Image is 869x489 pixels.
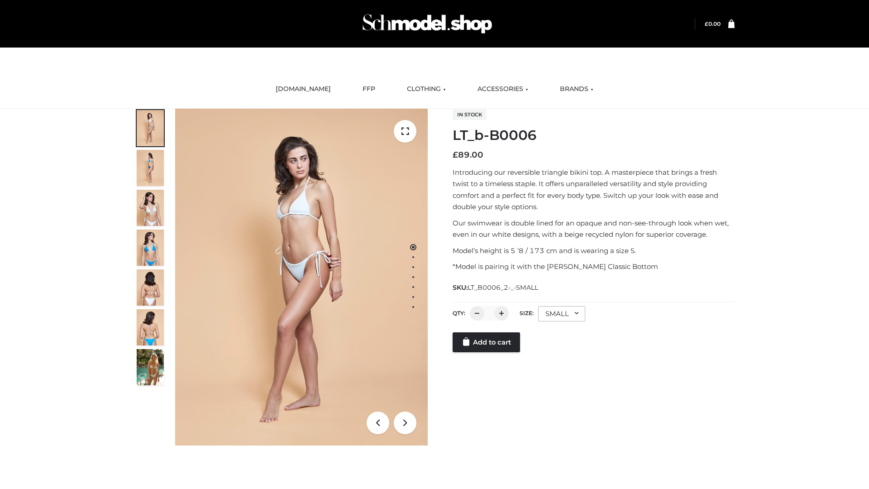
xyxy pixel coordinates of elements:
a: ACCESSORIES [471,79,535,99]
label: QTY: [453,310,465,316]
bdi: 89.00 [453,150,483,160]
img: ArielClassicBikiniTop_CloudNine_AzureSky_OW114ECO_8-scaled.jpg [137,309,164,345]
p: Model’s height is 5 ‘8 / 173 cm and is wearing a size S. [453,245,735,257]
img: ArielClassicBikiniTop_CloudNine_AzureSky_OW114ECO_7-scaled.jpg [137,269,164,306]
span: SKU: [453,282,539,293]
a: CLOTHING [400,79,453,99]
a: BRANDS [553,79,600,99]
span: In stock [453,109,487,120]
p: Our swimwear is double lined for an opaque and non-see-through look when wet, even in our white d... [453,217,735,240]
img: ArielClassicBikiniTop_CloudNine_AzureSky_OW114ECO_1 [175,109,428,446]
a: [DOMAIN_NAME] [269,79,338,99]
label: Size: [520,310,534,316]
img: Arieltop_CloudNine_AzureSky2.jpg [137,349,164,385]
img: ArielClassicBikiniTop_CloudNine_AzureSky_OW114ECO_4-scaled.jpg [137,230,164,266]
div: SMALL [538,306,585,321]
a: £0.00 [705,20,721,27]
img: ArielClassicBikiniTop_CloudNine_AzureSky_OW114ECO_1-scaled.jpg [137,110,164,146]
p: Introducing our reversible triangle bikini top. A masterpiece that brings a fresh twist to a time... [453,167,735,213]
img: ArielClassicBikiniTop_CloudNine_AzureSky_OW114ECO_2-scaled.jpg [137,150,164,186]
img: ArielClassicBikiniTop_CloudNine_AzureSky_OW114ECO_3-scaled.jpg [137,190,164,226]
span: £ [453,150,458,160]
img: Schmodel Admin 964 [359,6,495,42]
span: £ [705,20,708,27]
span: LT_B0006_2-_-SMALL [468,283,538,292]
a: Add to cart [453,332,520,352]
bdi: 0.00 [705,20,721,27]
p: *Model is pairing it with the [PERSON_NAME] Classic Bottom [453,261,735,273]
h1: LT_b-B0006 [453,127,735,144]
a: FFP [356,79,382,99]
